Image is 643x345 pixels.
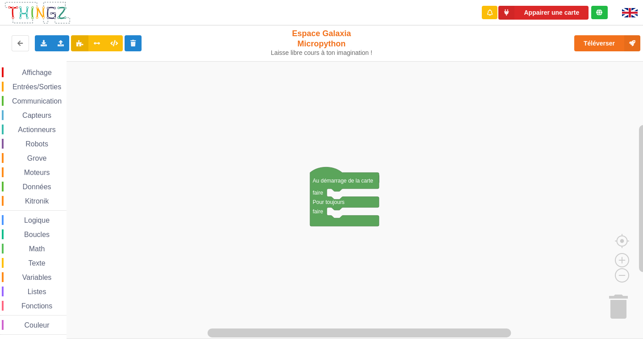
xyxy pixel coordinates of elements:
div: Laisse libre cours à ton imagination ! [267,49,376,57]
text: faire [313,190,323,196]
span: Robots [24,140,50,148]
text: Au démarrage de la carte [313,178,373,184]
span: Fonctions [20,302,54,310]
button: Téléverser [574,35,640,51]
img: gb.png [622,8,638,17]
span: Boucles [23,231,51,238]
span: Variables [21,274,53,281]
img: thingz_logo.png [4,1,71,25]
span: Affichage [21,69,53,76]
span: Actionneurs [17,126,57,133]
span: Listes [26,288,48,295]
div: Tu es connecté au serveur de création de Thingz [591,6,608,19]
text: faire [313,208,323,215]
span: Capteurs [21,112,53,119]
div: Espace Galaxia Micropython [267,29,376,57]
span: Kitronik [24,197,50,205]
span: Données [21,183,53,191]
span: Math [28,245,46,253]
span: Texte [27,259,46,267]
text: Pour toujours [313,199,344,205]
span: Communication [11,97,63,105]
span: Moteurs [23,169,51,176]
span: Logique [23,216,51,224]
button: Appairer une carte [498,6,589,20]
span: Grove [26,154,48,162]
span: Entrées/Sorties [11,83,63,91]
span: Couleur [23,321,51,329]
